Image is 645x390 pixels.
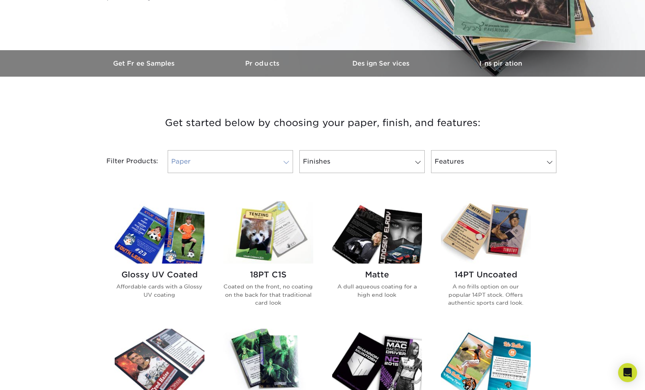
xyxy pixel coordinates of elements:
p: A no frills option on our popular 14PT stock. Offers authentic sports card look. [441,283,531,307]
a: 18PT C1S Trading Cards 18PT C1S Coated on the front, no coating on the back for that traditional ... [223,202,313,319]
h3: Design Services [323,60,441,67]
img: Matte Trading Cards [332,202,422,264]
h2: 14PT Uncoated [441,270,531,279]
a: Get Free Samples [85,50,204,77]
h3: Get Free Samples [85,60,204,67]
a: Design Services [323,50,441,77]
a: Paper [168,150,293,173]
h3: Get started below by choosing your paper, finish, and features: [91,105,554,141]
h2: Glossy UV Coated [115,270,204,279]
div: Open Intercom Messenger [618,363,637,382]
a: Glossy UV Coated Trading Cards Glossy UV Coated Affordable cards with a Glossy UV coating [115,202,204,319]
h2: 18PT C1S [223,270,313,279]
img: 18PT C1S Trading Cards [223,202,313,264]
div: Filter Products: [85,150,165,173]
img: Glossy UV Coated Trading Cards [115,202,204,264]
img: 14PT Uncoated Trading Cards [441,202,531,264]
h3: Inspiration [441,60,560,67]
a: Inspiration [441,50,560,77]
a: 14PT Uncoated Trading Cards 14PT Uncoated A no frills option on our popular 14PT stock. Offers au... [441,202,531,319]
a: Features [431,150,556,173]
p: A dull aqueous coating for a high end look [332,283,422,299]
a: Products [204,50,323,77]
a: Matte Trading Cards Matte A dull aqueous coating for a high end look [332,202,422,319]
h2: Matte [332,270,422,279]
h3: Products [204,60,323,67]
p: Affordable cards with a Glossy UV coating [115,283,204,299]
a: Finishes [299,150,425,173]
p: Coated on the front, no coating on the back for that traditional card look [223,283,313,307]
